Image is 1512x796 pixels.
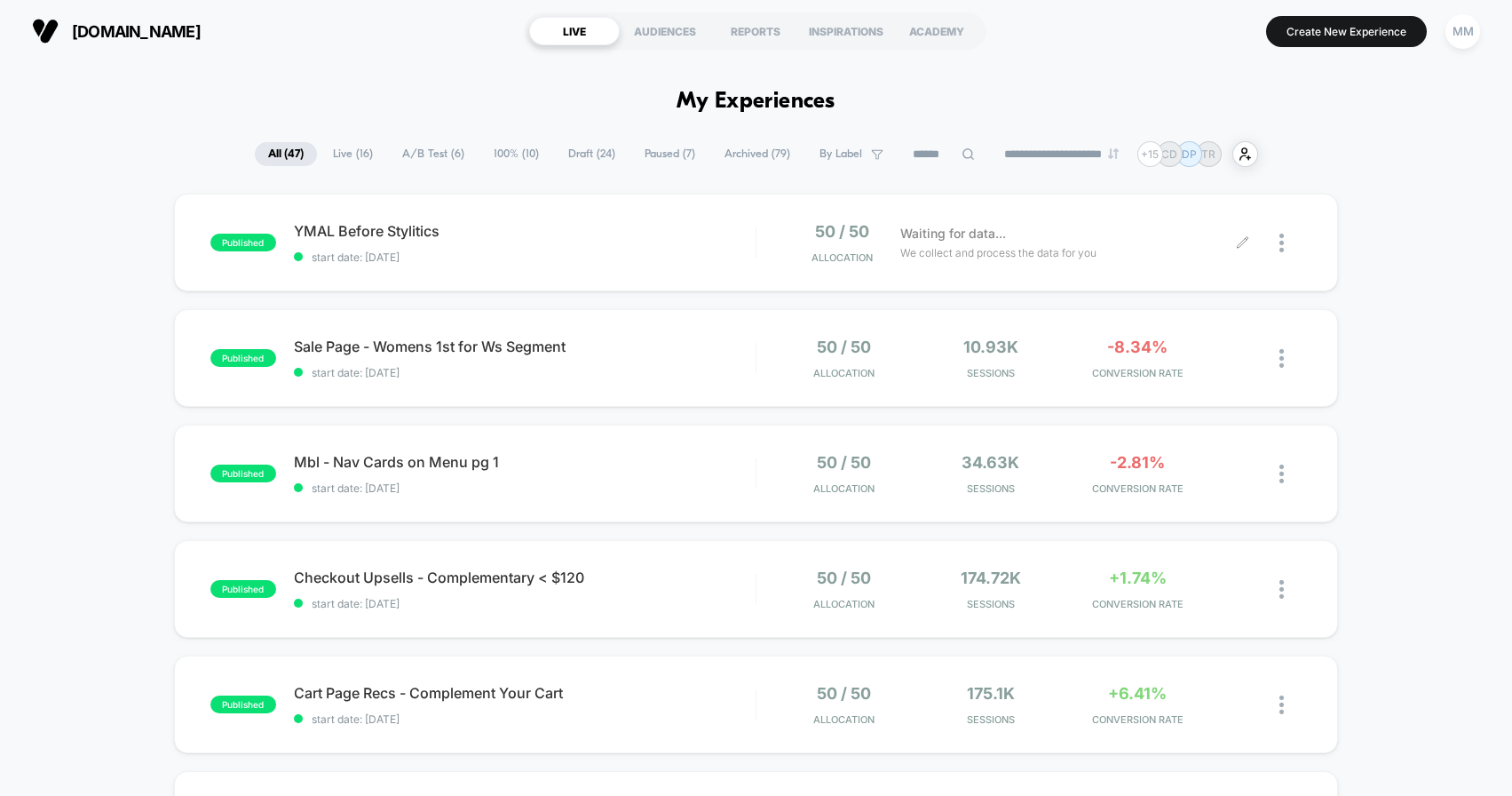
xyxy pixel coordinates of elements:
div: AUDIENCES [620,17,710,45]
span: Allocation [811,251,873,264]
span: published [210,234,276,251]
span: All ( 47 ) [255,142,317,166]
span: Sessions [922,367,1060,379]
span: 50 / 50 [815,222,869,241]
img: close [1279,696,1284,714]
span: CONVERSION RATE [1068,482,1207,495]
span: [DOMAIN_NAME] [72,22,201,41]
button: [DOMAIN_NAME] [27,17,206,45]
span: published [210,580,276,598]
span: 10.93k [963,338,1018,356]
button: Create New Experience [1266,16,1427,47]
span: Checkout Upsells - Complementary < $120 [294,569,756,586]
span: -2.81% [1110,453,1165,472]
span: -8.34% [1107,338,1168,356]
span: CONVERSION RATE [1068,598,1207,610]
img: end [1108,148,1119,159]
span: 50 / 50 [817,684,871,703]
span: start date: [DATE] [294,482,756,495]
span: Sessions [922,713,1060,726]
div: MM [1445,14,1480,49]
span: Sale Page - Womens 1st for Ws Segment [294,338,756,355]
span: Allocation [813,713,875,726]
span: 175.1k [967,684,1015,703]
span: YMAL Before Stylitics [294,222,756,240]
span: Waiting for data... [900,224,1006,243]
span: 50 / 50 [817,453,871,472]
h1: My Experiences [677,89,835,115]
span: Paused ( 7 ) [631,142,709,166]
span: start date: [DATE] [294,597,756,610]
img: close [1279,580,1284,599]
span: published [210,349,276,367]
span: Sessions [922,598,1060,610]
span: start date: [DATE] [294,366,756,379]
span: +6.41% [1108,684,1167,703]
div: + 15 [1137,141,1163,167]
span: Allocation [813,482,875,495]
p: CD [1161,147,1177,161]
span: 50 / 50 [817,569,871,587]
span: published [210,696,276,713]
span: 34.63k [962,453,1019,472]
span: +1.74% [1109,569,1167,587]
p: DP [1182,147,1197,161]
span: start date: [DATE] [294,251,756,264]
span: 100% ( 10 ) [480,142,552,166]
span: Mbl - Nav Cards on Menu pg 1 [294,453,756,471]
span: Cart Page Recs - Complement Your Cart [294,684,756,702]
span: start date: [DATE] [294,712,756,726]
span: published [210,465,276,482]
span: Sessions [922,482,1060,495]
p: TR [1201,147,1215,161]
span: Live ( 16 ) [320,142,386,166]
img: close [1279,465,1284,483]
div: LIVE [529,17,620,45]
div: ACADEMY [891,17,982,45]
span: Archived ( 79 ) [711,142,803,166]
img: close [1279,234,1284,252]
span: 50 / 50 [817,338,871,356]
div: INSPIRATIONS [801,17,891,45]
span: CONVERSION RATE [1068,713,1207,726]
span: Allocation [813,598,875,610]
span: We collect and process the data for you [900,244,1096,261]
span: 174.72k [961,569,1021,587]
span: Draft ( 24 ) [555,142,629,166]
span: By Label [819,147,862,161]
button: MM [1440,13,1485,50]
img: Visually logo [32,18,59,44]
img: close [1279,349,1284,368]
span: CONVERSION RATE [1068,367,1207,379]
span: Allocation [813,367,875,379]
div: REPORTS [710,17,801,45]
span: A/B Test ( 6 ) [389,142,478,166]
